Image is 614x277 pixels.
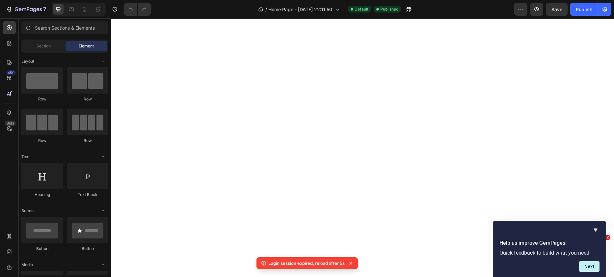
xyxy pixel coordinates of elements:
[21,58,34,64] span: Layout
[67,138,108,144] div: Row
[79,43,94,49] span: Element
[579,261,600,272] button: Next question
[67,96,108,102] div: Row
[21,208,34,214] span: Button
[21,246,63,252] div: Button
[67,192,108,198] div: Text Block
[111,18,614,277] iframe: Design area
[268,6,332,13] span: Home Page - [DATE] 22:11:50
[605,235,610,240] span: 2
[98,206,108,216] span: Toggle open
[43,5,46,13] p: 7
[499,250,600,256] p: Quick feedback to build what you need.
[21,21,108,34] input: Search Sections & Elements
[37,43,51,49] span: Section
[21,192,63,198] div: Heading
[268,260,345,266] p: Login session expired, reload after 5s
[98,260,108,270] span: Toggle open
[67,246,108,252] div: Button
[98,56,108,67] span: Toggle open
[355,6,368,12] span: Default
[546,3,568,16] button: Save
[98,152,108,162] span: Toggle open
[265,6,267,13] span: /
[380,6,398,12] span: Published
[499,239,600,247] h2: Help us improve GemPages!
[576,6,592,13] div: Publish
[592,226,600,234] button: Hide survey
[124,3,151,16] div: Undo/Redo
[21,138,63,144] div: Row
[499,226,600,272] div: Help us improve GemPages!
[21,154,30,160] span: Text
[570,3,598,16] button: Publish
[21,96,63,102] div: Row
[3,3,49,16] button: 7
[5,121,16,126] div: Beta
[21,262,33,268] span: Media
[551,7,562,12] span: Save
[6,70,16,75] div: 450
